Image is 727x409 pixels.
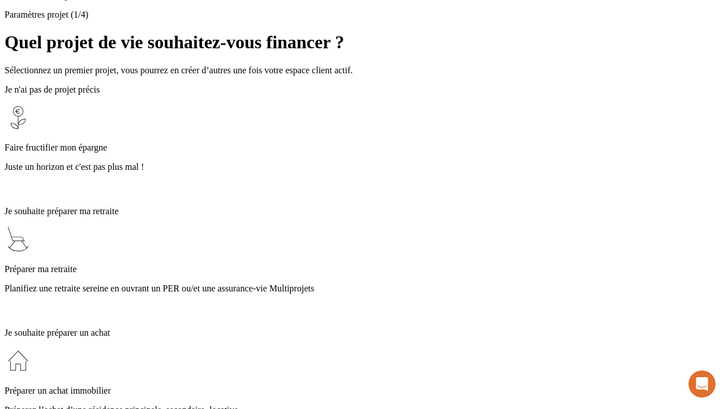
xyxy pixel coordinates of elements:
p: Préparer ma retraite [5,264,722,274]
span: Sélectionnez un premier projet, vous pourrez en créer d’autres une fois votre espace client actif. [5,65,353,75]
h1: Quel projet de vie souhaitez-vous financer ? [5,32,722,53]
div: L’équipe répond généralement dans un délai de quelques minutes. [12,19,279,31]
iframe: Intercom live chat [688,370,716,398]
p: Je souhaite préparer ma retraite [5,206,722,216]
p: Paramètres projet (1/4) [5,10,722,20]
p: Planifiez une retraite sereine en ouvrant un PER ou/et une assurance-vie Multiprojets [5,283,722,294]
div: Ouvrir le Messenger Intercom [5,5,313,36]
p: Faire fructifier mon épargne [5,143,722,153]
p: Préparer un achat immobilier [5,386,722,396]
div: Vous avez besoin d’aide ? [12,10,279,19]
p: Je souhaite préparer un achat [5,328,722,338]
p: Je n'ai pas de projet précis [5,85,722,95]
p: Juste un horizon et c'est pas plus mal ! [5,162,722,172]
